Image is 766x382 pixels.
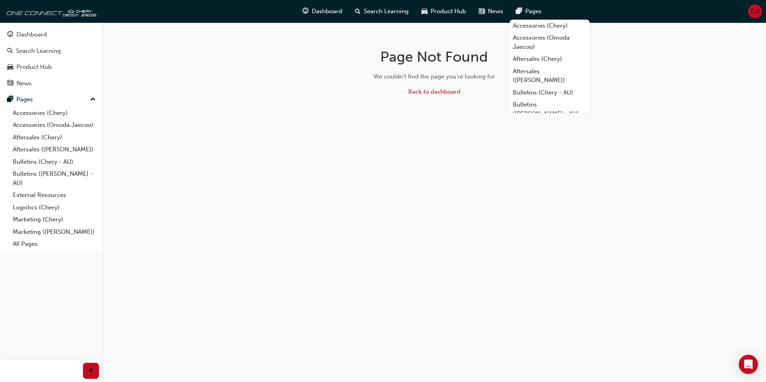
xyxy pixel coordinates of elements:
[364,7,409,16] span: Search Learning
[510,86,590,99] a: Bulletins (Chery - AU)
[510,65,590,86] a: Aftersales ([PERSON_NAME])
[10,131,99,144] a: Aftersales (Chery)
[7,31,13,38] span: guage-icon
[302,6,308,16] span: guage-icon
[10,201,99,214] a: Logistics (Chery)
[7,48,13,55] span: search-icon
[3,26,99,92] button: DashboardSearch LearningProduct HubNews
[7,80,13,87] span: news-icon
[10,143,99,156] a: Aftersales ([PERSON_NAME])
[525,7,542,16] span: Pages
[3,92,99,107] button: Pages
[479,6,485,16] span: news-icon
[3,60,99,74] a: Product Hub
[10,238,99,250] a: All Pages
[739,355,758,374] div: Open Intercom Messenger
[312,7,342,16] span: Dashboard
[408,88,460,95] a: Back to dashboard
[3,76,99,91] a: News
[4,3,96,19] img: oneconnect
[10,189,99,201] a: External Resources
[431,7,466,16] span: Product Hub
[16,79,32,88] div: News
[750,7,760,16] span: CO
[16,95,33,104] div: Pages
[16,46,61,56] div: Search Learning
[510,53,590,65] a: Aftersales (Chery)
[510,99,590,120] a: Bulletins ([PERSON_NAME] - AU)
[7,64,13,71] span: car-icon
[415,3,472,20] a: car-iconProduct Hub
[510,32,590,53] a: Accessories (Omoda Jaecoo)
[10,213,99,226] a: Marketing (Chery)
[10,226,99,238] a: Marketing ([PERSON_NAME])
[10,107,99,119] a: Accessories (Chery)
[10,168,99,189] a: Bulletins ([PERSON_NAME] - AU)
[16,30,47,39] div: Dashboard
[510,3,548,20] a: pages-iconPages
[296,3,349,20] a: guage-iconDashboard
[349,3,415,20] a: search-iconSearch Learning
[307,72,561,81] div: We couldn't find the page you're looking for
[10,119,99,131] a: Accessories (Omoda Jaecoo)
[7,96,13,103] span: pages-icon
[516,6,522,16] span: pages-icon
[3,44,99,58] a: Search Learning
[16,62,52,72] div: Product Hub
[748,4,762,18] button: CO
[355,6,361,16] span: search-icon
[472,3,510,20] a: news-iconNews
[488,7,503,16] span: News
[10,156,99,168] a: Bulletins (Chery - AU)
[3,27,99,42] a: Dashboard
[510,20,590,32] a: Accessories (Chery)
[90,94,96,105] span: up-icon
[88,366,94,376] span: prev-icon
[307,48,561,66] h1: Page Not Found
[421,6,427,16] span: car-icon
